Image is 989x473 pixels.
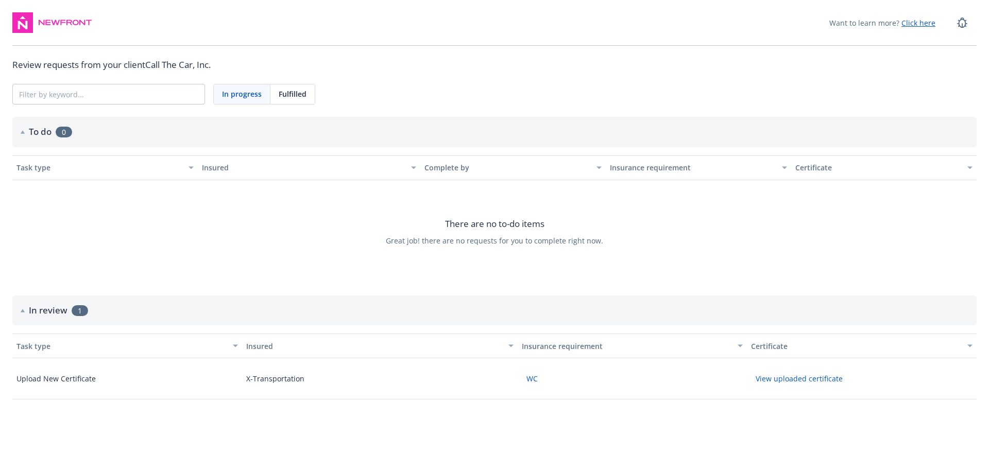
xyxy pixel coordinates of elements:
[13,84,204,104] input: Filter by keyword...
[37,17,93,28] img: Newfront Logo
[16,162,182,173] div: Task type
[751,371,847,387] button: View uploaded certificate
[56,127,72,137] span: 0
[747,334,977,358] button: Certificate
[29,125,52,138] h2: To do
[522,341,732,352] div: Insurance requirement
[279,89,306,99] span: Fulfilled
[606,155,791,180] button: Insurance requirement
[198,155,420,180] button: Insured
[445,217,544,231] span: There are no to-do items
[202,162,405,173] div: Insured
[791,155,977,180] button: Certificate
[222,89,262,99] span: In progress
[829,17,935,28] span: Want to learn more?
[246,341,502,352] div: Insured
[12,12,33,33] img: navigator-logo.svg
[751,341,961,352] div: Certificate
[952,12,973,33] a: Report a Bug
[522,371,542,387] button: WC
[518,334,747,358] button: Insurance requirement
[901,18,935,28] a: Click here
[424,162,590,173] div: Complete by
[246,373,304,384] div: X-Transportation
[386,235,603,246] span: Great job! there are no requests for you to complete right now.
[242,334,518,358] button: Insured
[12,58,977,72] div: Review requests from your client Call The Car, Inc.
[16,373,96,384] div: Upload New Certificate
[29,304,67,317] h2: In review
[420,155,606,180] button: Complete by
[610,162,776,173] div: Insurance requirement
[12,155,198,180] button: Task type
[12,334,242,358] button: Task type
[795,162,961,173] div: Certificate
[16,341,227,352] div: Task type
[72,305,88,316] span: 1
